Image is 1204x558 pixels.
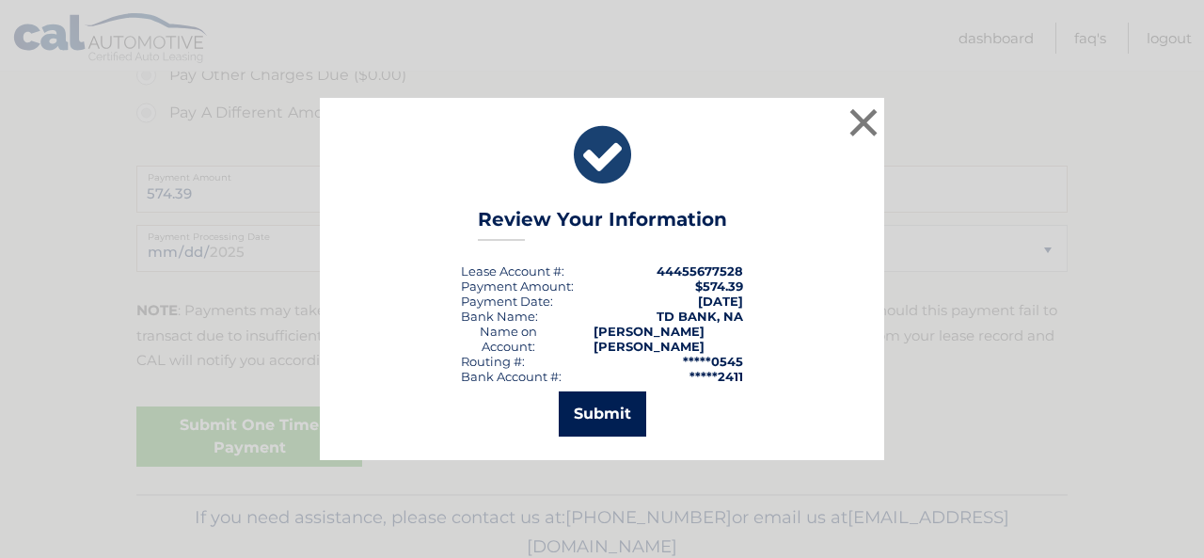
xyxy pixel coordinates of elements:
[594,324,705,354] strong: [PERSON_NAME] [PERSON_NAME]
[845,104,882,141] button: ×
[698,294,743,309] span: [DATE]
[657,263,743,279] strong: 44455677528
[559,391,646,437] button: Submit
[461,324,556,354] div: Name on Account:
[461,263,564,279] div: Lease Account #:
[461,309,538,324] div: Bank Name:
[461,354,525,369] div: Routing #:
[461,294,553,309] div: :
[461,294,550,309] span: Payment Date
[657,309,743,324] strong: TD BANK, NA
[461,279,574,294] div: Payment Amount:
[478,208,727,241] h3: Review Your Information
[695,279,743,294] span: $574.39
[461,369,562,384] div: Bank Account #:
